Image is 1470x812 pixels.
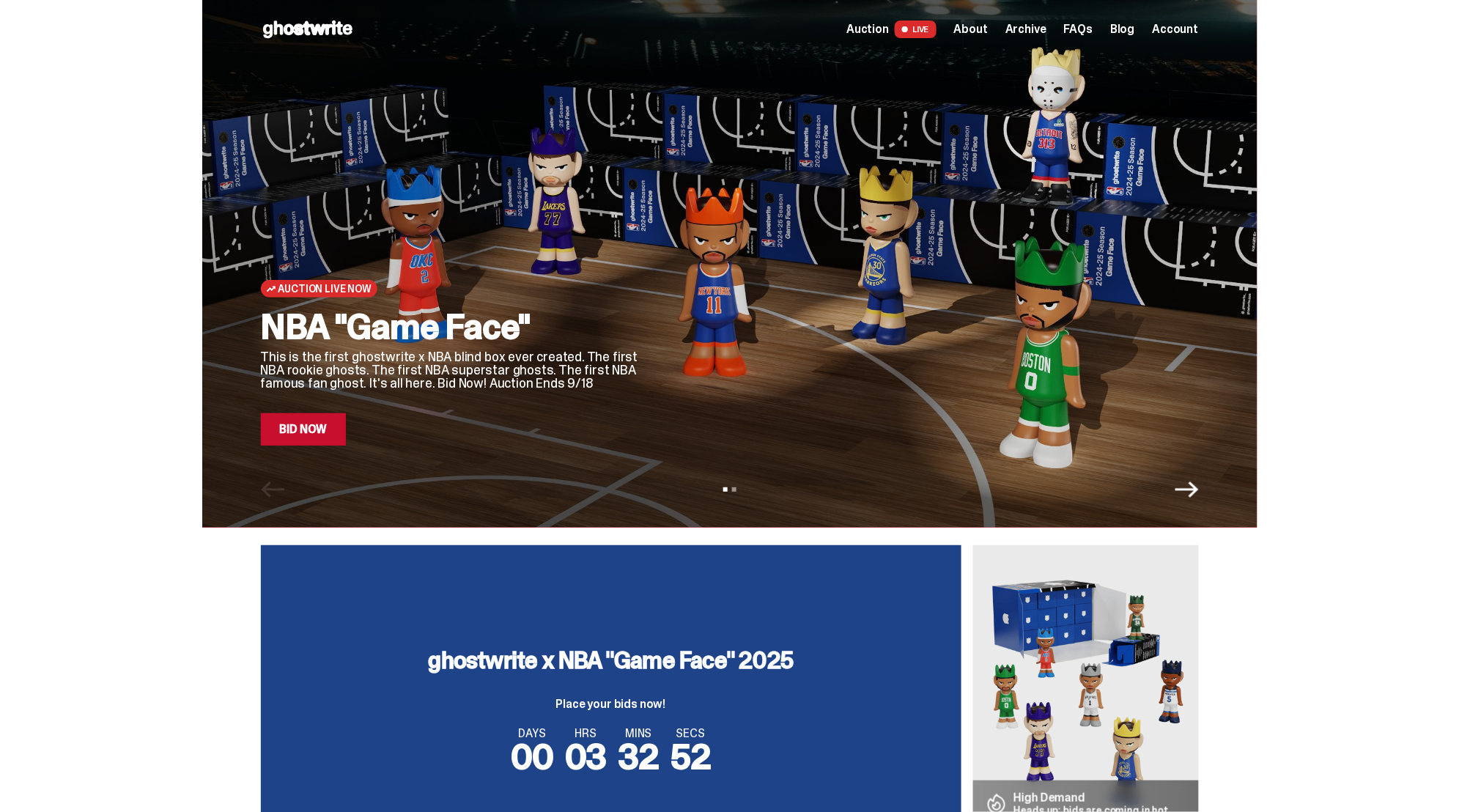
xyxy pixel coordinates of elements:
a: About [954,23,988,35]
p: High Demand [1014,792,1170,804]
span: DAYS [511,728,553,739]
p: Place your bids now! [429,698,794,710]
a: Bid Now [261,413,347,446]
h3: ghostwrite x NBA "Game Face" 2025 [429,649,794,672]
p: This is the first ghostwrite x NBA blind box ever created. The first NBA rookie ghosts. The first... [261,350,642,390]
a: Account [1153,23,1199,35]
span: HRS [565,728,607,739]
span: MINS [618,728,660,739]
span: 32 [618,734,660,780]
span: Auction [846,23,889,35]
a: Auction LIVE [846,21,936,38]
button: Next [1175,478,1199,501]
a: FAQs [1064,23,1093,35]
h2: NBA "Game Face" [261,309,642,344]
span: 03 [565,734,607,780]
a: Archive [1005,23,1046,35]
button: View slide 2 [732,487,736,492]
button: View slide 1 [723,487,728,492]
span: 00 [511,734,553,780]
span: SECS [671,728,711,739]
a: Blog [1110,23,1134,35]
span: Auction Live Now [278,283,372,295]
span: LIVE [895,21,937,38]
span: 52 [671,734,711,780]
